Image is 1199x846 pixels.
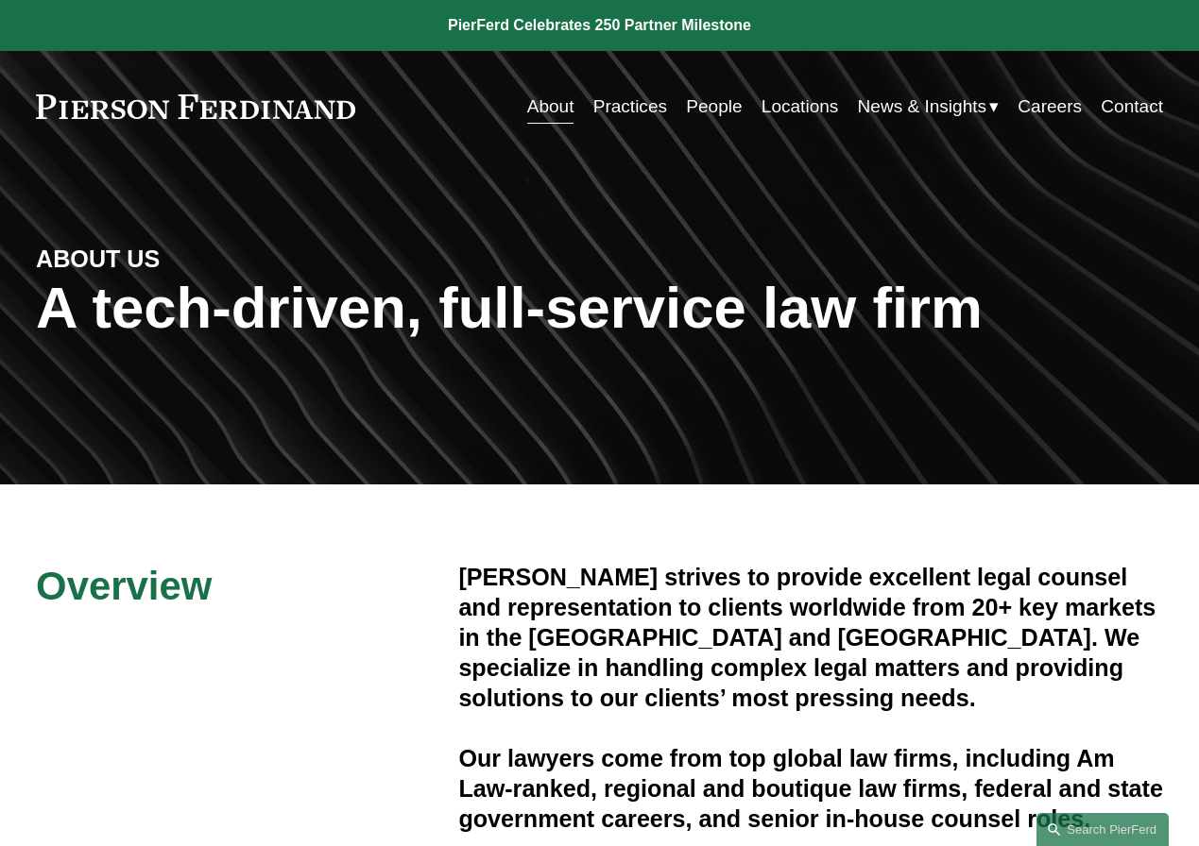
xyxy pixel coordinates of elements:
[1101,89,1163,125] a: Contact
[762,89,838,125] a: Locations
[458,563,1163,713] h4: [PERSON_NAME] strives to provide excellent legal counsel and representation to clients worldwide ...
[1036,813,1169,846] a: Search this site
[36,564,212,608] span: Overview
[458,744,1163,835] h4: Our lawyers come from top global law firms, including Am Law-ranked, regional and boutique law fi...
[858,89,999,125] a: folder dropdown
[1018,89,1082,125] a: Careers
[858,91,986,123] span: News & Insights
[686,89,742,125] a: People
[36,245,160,272] strong: ABOUT US
[593,89,667,125] a: Practices
[527,89,574,125] a: About
[36,275,1163,342] h1: A tech-driven, full-service law firm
